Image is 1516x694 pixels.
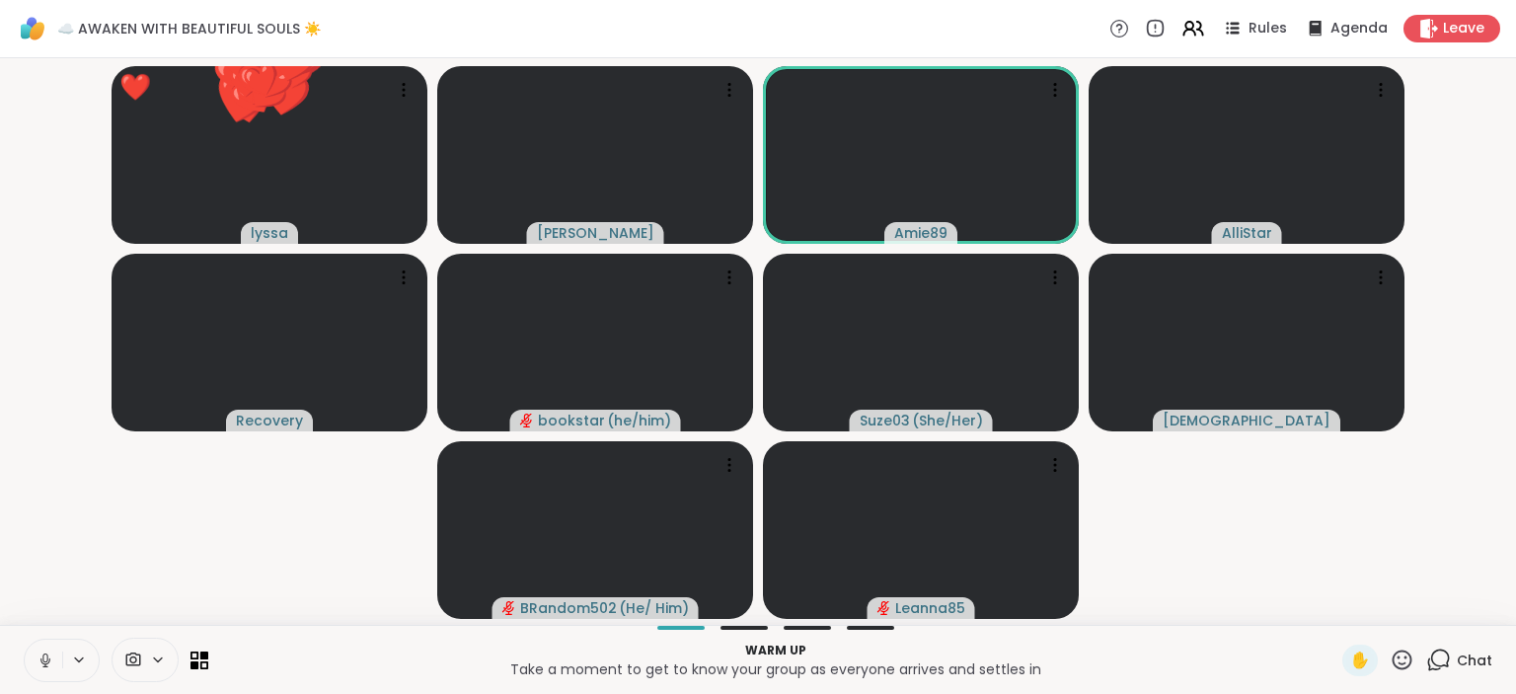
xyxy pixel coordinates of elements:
[1350,649,1370,672] span: ✋
[208,22,293,107] button: ❤️
[894,223,947,243] span: Amie89
[119,68,151,107] div: ❤️
[607,411,671,430] span: ( he/him )
[895,598,965,618] span: Leanna85
[619,598,689,618] span: ( He/ Him )
[860,411,910,430] span: Suze03
[1457,651,1492,670] span: Chat
[251,223,288,243] span: lyssa
[16,12,49,45] img: ShareWell Logomark
[538,411,605,430] span: bookstar
[520,598,617,618] span: BRandom502
[1249,19,1287,39] span: Rules
[1163,411,1330,430] span: [DEMOGRAPHIC_DATA]
[57,19,321,39] span: ☁️ AWAKEN WITH BEAUTIFUL SOULS ☀️
[220,659,1330,679] p: Take a moment to get to know your group as everyone arrives and settles in
[1222,223,1272,243] span: AlliStar
[1443,19,1484,39] span: Leave
[912,411,983,430] span: ( She/Her )
[220,642,1330,659] p: Warm up
[877,601,891,615] span: audio-muted
[520,414,534,427] span: audio-muted
[502,601,516,615] span: audio-muted
[1330,19,1388,39] span: Agenda
[537,223,654,243] span: [PERSON_NAME]
[236,411,303,430] span: Recovery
